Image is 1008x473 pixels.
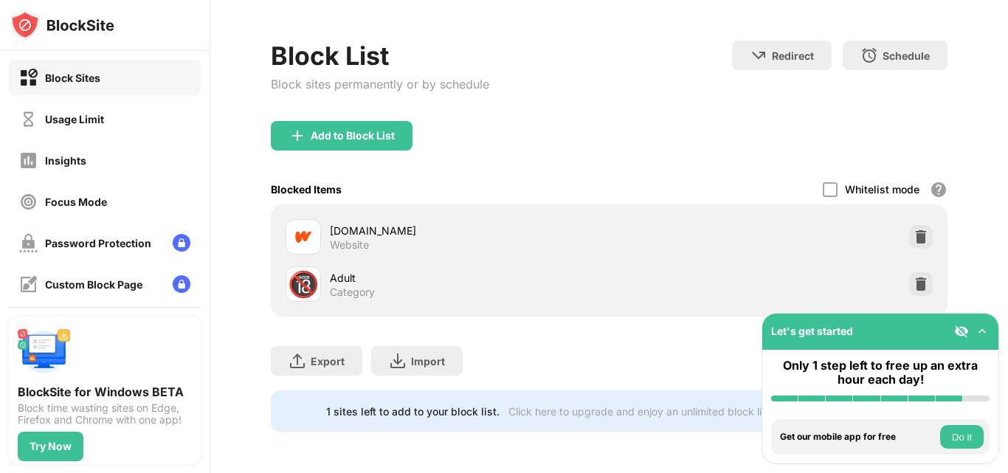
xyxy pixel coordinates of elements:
div: Click here to upgrade and enjoy an unlimited block list. [508,405,773,418]
img: time-usage-off.svg [19,110,38,128]
img: eye-not-visible.svg [954,324,969,339]
div: Password Protection [45,237,151,249]
img: logo-blocksite.svg [10,10,114,40]
div: Block List [271,41,489,71]
div: Redirect [772,49,814,62]
img: block-on.svg [19,69,38,87]
div: Block time wasting sites on Edge, Firefox and Chrome with one app! [18,402,192,426]
img: push-desktop.svg [18,325,71,379]
div: [DOMAIN_NAME] [330,223,610,238]
div: Whitelist mode [845,183,919,196]
div: Website [330,238,369,252]
div: Block sites permanently or by schedule [271,77,489,92]
img: password-protection-off.svg [19,234,38,252]
img: lock-menu.svg [173,234,190,252]
img: omni-setup-toggle.svg [975,324,990,339]
div: Blocked Items [271,183,342,196]
div: Adult [330,270,610,286]
div: Import [411,355,445,367]
div: BlockSite for Windows BETA [18,384,192,399]
img: customize-block-page-off.svg [19,275,38,294]
div: 1 sites left to add to your block list. [326,405,500,418]
div: Custom Block Page [45,278,142,291]
div: Get our mobile app for free [780,432,936,442]
img: focus-off.svg [19,193,38,211]
img: insights-off.svg [19,151,38,170]
img: lock-menu.svg [173,275,190,293]
div: Usage Limit [45,113,104,125]
div: Let's get started [771,325,853,337]
img: favicons [294,228,312,246]
div: Only 1 step left to free up an extra hour each day! [771,359,990,387]
div: Category [330,286,375,299]
div: Try Now [30,441,72,452]
div: Add to Block List [311,130,395,142]
div: Schedule [883,49,930,62]
div: Export [311,355,345,367]
div: 🔞 [288,269,319,300]
button: Do it [940,425,984,449]
div: Focus Mode [45,196,107,208]
div: Block Sites [45,72,100,84]
div: Insights [45,154,86,167]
